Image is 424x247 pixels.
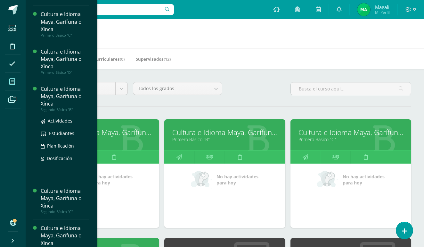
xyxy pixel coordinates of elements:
[46,127,151,137] a: Cultura e Idioma Maya, Garífuna o Xinca
[41,130,89,137] a: Estudiantes
[47,143,74,149] span: Planificación
[41,187,89,214] a: Cultura e Idioma Maya, Garífuna o XincaSegundo Básico "C"
[46,136,151,142] a: Primero Básico "A"
[41,225,89,247] div: Cultura e Idioma Maya, Garífuna o Xinca
[30,4,174,15] input: Busca un usuario...
[91,174,133,186] span: No hay actividades para hoy
[41,85,89,107] div: Cultura e Idioma Maya, Garífuna o Xinca
[317,170,338,189] img: no_activities_small.png
[41,142,89,149] a: Planificación
[343,174,385,186] span: No hay actividades para hoy
[41,187,89,209] div: Cultura e Idioma Maya, Garífuna o Xinca
[41,11,89,33] div: Cultura e Idioma Maya, Garífuna o Xinca
[41,209,89,214] div: Segundo Básico "C"
[41,155,89,162] a: Dosificación
[47,155,72,161] span: Dosificación
[172,136,277,142] a: Primero Básico "B"
[49,130,74,136] span: Estudiantes
[41,117,89,124] a: Actividades
[164,56,171,62] span: (12)
[74,54,125,64] a: Mis Extracurriculares(0)
[48,118,72,124] span: Actividades
[216,174,258,186] span: No hay actividades para hoy
[191,170,212,189] img: no_activities_small.png
[41,11,89,37] a: Cultura e Idioma Maya, Garífuna o XincaPrimero Básico "C"
[138,82,205,95] span: Todos los grados
[41,107,89,112] div: Segundo Básico "B"
[298,136,403,142] a: Primero Básico "C"
[133,82,222,95] a: Todos los grados
[298,127,403,137] a: Cultura e Idioma Maya, Garífuna o Xinca
[41,48,89,75] a: Cultura e Idioma Maya, Garífuna o XincaPrimero Básico "D"
[357,3,370,16] img: 05f3b83f3a33b31b9838db5ae9964073.png
[375,4,390,10] span: Magali
[136,54,171,64] a: Supervisados(12)
[41,48,89,70] div: Cultura e Idioma Maya, Garífuna o Xinca
[172,127,277,137] a: Cultura e Idioma Maya, Garífuna o Xinca
[41,70,89,75] div: Primero Básico "D"
[375,10,390,15] span: Mi Perfil
[120,56,125,62] span: (0)
[291,82,411,95] input: Busca el curso aquí...
[41,85,89,112] a: Cultura e Idioma Maya, Garífuna o XincaSegundo Básico "B"
[41,33,89,38] div: Primero Básico "C"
